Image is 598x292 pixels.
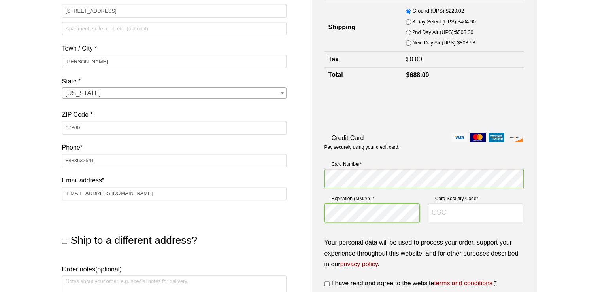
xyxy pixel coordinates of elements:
img: visa [451,133,467,142]
th: Shipping [324,3,402,51]
img: discover [507,133,523,142]
label: Order notes [62,264,287,275]
label: Credit Card [324,133,524,143]
label: Expiration (MM/YY) [324,195,420,203]
bdi: 508.30 [455,29,473,35]
span: $ [406,72,409,78]
label: Next Day Air (UPS): [412,38,475,47]
label: Ground (UPS): [412,7,464,15]
a: privacy policy [340,261,378,267]
img: mastercard [470,133,486,142]
label: 2nd Day Air (UPS): [412,28,473,37]
label: State [62,76,287,87]
label: 3 Day Select (UPS): [412,17,476,26]
span: New Jersey [62,88,286,99]
label: ZIP Code [62,109,287,120]
abbr: required [494,280,496,286]
label: Card Security Code [428,195,524,203]
input: I have read and agree to the websiteterms and conditions * [324,281,330,286]
span: Ship to a different address? [71,234,197,246]
bdi: 404.90 [458,19,476,25]
bdi: 0.00 [406,56,422,63]
span: $ [458,19,460,25]
th: Total [324,67,402,83]
label: Phone [62,142,287,153]
label: Card Number [324,160,524,168]
p: Pay securely using your credit card. [324,144,524,151]
img: amex [489,133,504,142]
input: Ship to a different address? [62,239,67,244]
input: CSC [428,203,524,222]
span: (optional) [95,266,122,273]
span: $ [457,40,460,46]
th: Tax [324,52,402,67]
span: $ [455,29,458,35]
label: Email address [62,175,287,186]
bdi: 808.58 [457,40,475,46]
fieldset: Payment Info [324,157,524,229]
p: Your personal data will be used to process your order, support your experience throughout this we... [324,237,524,269]
iframe: reCAPTCHA [324,91,445,122]
span: I have read and agree to the website [332,280,492,286]
a: terms and conditions [434,280,492,286]
input: Apartment, suite, unit, etc. (optional) [62,22,287,35]
span: State [62,87,287,99]
label: Town / City [62,43,287,54]
input: House number and street name [62,4,287,17]
bdi: 688.00 [406,72,429,78]
bdi: 229.02 [446,8,464,14]
span: $ [446,8,449,14]
span: $ [406,56,409,63]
